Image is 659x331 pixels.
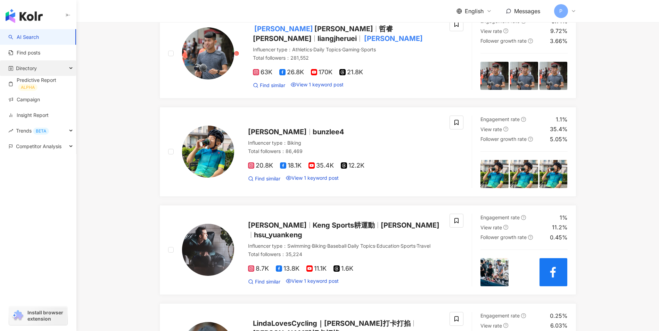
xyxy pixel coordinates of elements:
[360,46,361,52] span: ·
[16,60,37,76] span: Directory
[521,117,526,122] span: question-circle
[253,46,446,53] div: Influencer type ：
[8,112,49,119] a: Insight Report
[550,135,568,143] div: 5.05%
[510,258,538,286] img: post-image
[159,9,576,99] a: KOL Avatar[PERSON_NAME][PERSON_NAME]哲睿[PERSON_NAME]liangjheruei[PERSON_NAME]Influencer type：Athle...
[248,175,280,182] a: Find similar
[276,265,299,272] span: 13.8K
[510,62,538,90] img: post-image
[346,243,348,249] span: ·
[480,214,520,220] span: Engagement rate
[528,235,533,240] span: question-circle
[253,69,272,76] span: 63K
[291,175,339,181] span: View 1 keyword post
[182,126,234,178] img: KOL Avatar
[480,126,502,132] span: View rate
[339,69,363,76] span: 21.8K
[182,224,234,276] img: KOL Avatar
[314,25,373,33] span: [PERSON_NAME]
[377,243,399,249] span: Education
[528,39,533,43] span: question-circle
[480,258,509,286] img: post-image
[550,234,568,241] div: 0.45%
[401,243,415,249] span: Sports
[552,223,568,231] div: 11.2%
[503,225,508,230] span: question-circle
[33,128,49,135] div: BETA
[287,243,311,249] span: Swimming
[514,8,540,15] span: Messages
[9,306,67,325] a: chrome extensionInstall browser extension
[480,160,509,188] img: post-image
[286,175,339,182] a: View 1 keyword post
[8,96,40,103] a: Campaign
[248,243,442,249] div: Influencer type ：
[248,139,442,146] div: Influencer type ：
[417,243,430,249] span: Travel
[248,162,273,169] span: 20.8K
[291,278,339,284] span: View 1 keyword post
[11,310,24,321] img: chrome extension
[327,243,346,249] span: Baseball
[292,46,312,52] span: Athletics
[480,28,502,34] span: View rate
[375,243,377,249] span: ·
[480,136,527,142] span: Follower growth rate
[341,46,342,52] span: ·
[550,312,568,320] div: 0.25%
[550,322,568,329] div: 6.03%
[260,82,285,89] span: Find similar
[503,127,508,131] span: question-circle
[503,28,508,33] span: question-circle
[248,278,280,285] a: Find similar
[333,265,353,272] span: 1.6K
[480,62,509,90] img: post-image
[539,160,568,188] img: post-image
[253,82,285,89] a: Find similar
[363,33,424,44] mark: [PERSON_NAME]
[159,107,576,197] a: KOL Avatar[PERSON_NAME]bunzlee4Influencer type：BikingTotal followers：86,46920.8K18.1K35.4K12.2KFi...
[550,125,568,133] div: 35.4%
[286,278,339,285] a: View 1 keyword post
[550,37,568,45] div: 3.66%
[311,69,332,76] span: 170K
[539,258,568,286] img: post-image
[465,7,484,15] span: English
[480,234,527,240] span: Follower growth rate
[16,138,61,154] span: Competitor Analysis
[16,123,49,138] span: Trends
[182,27,234,79] img: KOL Avatar
[313,128,344,136] span: bunzlee4
[480,313,520,319] span: Engagement rate
[27,309,65,322] span: Install browser extension
[341,162,364,169] span: 12.2K
[318,34,357,43] span: liangjheruei
[248,221,307,229] span: [PERSON_NAME]
[308,162,334,169] span: 35.4K
[312,243,326,249] span: Biking
[254,231,302,239] span: hsu_yuankeng
[361,46,376,52] span: Sports
[279,69,304,76] span: 26.8K
[560,214,568,221] div: 1%
[248,265,269,272] span: 8.7K
[8,49,40,56] a: Find posts
[287,140,301,146] span: Biking
[480,323,502,329] span: View rate
[313,46,341,52] span: Daily Topics
[159,205,576,295] a: KOL Avatar[PERSON_NAME]Keng Sports耕運動[PERSON_NAME]hsu_yuankengInfluencer type：Swimming·Biking·Bas...
[480,224,502,230] span: View rate
[6,9,43,23] img: logo
[313,221,375,229] span: Keng Sports耕運動
[550,27,568,35] div: 9.72%
[521,215,526,220] span: question-circle
[253,25,393,43] span: 哲睿[PERSON_NAME]
[556,116,568,123] div: 1.1%
[480,38,527,44] span: Follower growth rate
[381,221,439,229] span: [PERSON_NAME]
[528,137,533,142] span: question-circle
[415,243,417,249] span: ·
[480,116,520,122] span: Engagement rate
[248,251,442,258] div: Total followers ： 35,224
